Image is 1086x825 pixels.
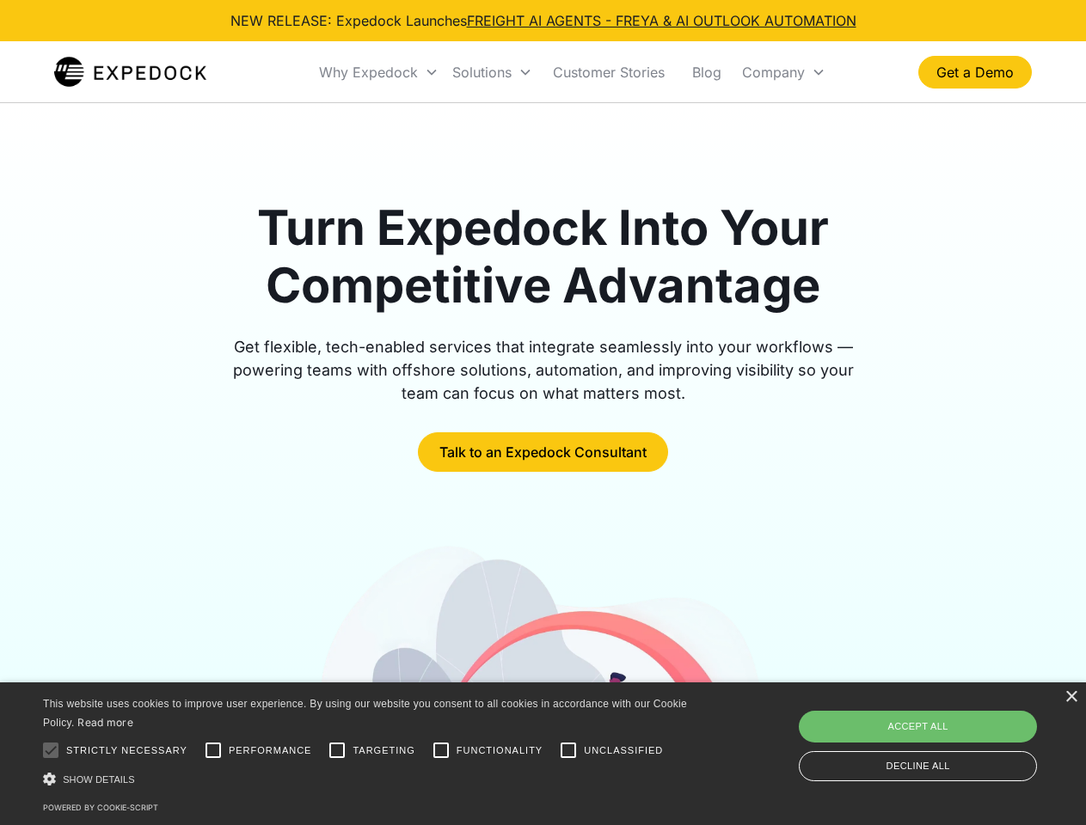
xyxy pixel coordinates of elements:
[54,55,206,89] a: home
[319,64,418,81] div: Why Expedock
[353,743,414,758] span: Targeting
[63,774,135,785] span: Show details
[54,55,206,89] img: Expedock Logo
[43,770,693,788] div: Show details
[77,716,133,729] a: Read more
[678,43,735,101] a: Blog
[43,803,158,812] a: Powered by cookie-script
[918,56,1032,89] a: Get a Demo
[735,43,832,101] div: Company
[66,743,187,758] span: Strictly necessary
[213,199,874,315] h1: Turn Expedock Into Your Competitive Advantage
[312,43,445,101] div: Why Expedock
[445,43,539,101] div: Solutions
[742,64,805,81] div: Company
[457,743,543,758] span: Functionality
[213,335,874,405] div: Get flexible, tech-enabled services that integrate seamlessly into your workflows — powering team...
[229,743,312,758] span: Performance
[43,698,687,730] span: This website uses cookies to improve user experience. By using our website you consent to all coo...
[539,43,678,101] a: Customer Stories
[452,64,512,81] div: Solutions
[584,743,663,758] span: Unclassified
[800,639,1086,825] iframe: Chat Widget
[467,12,856,29] a: FREIGHT AI AGENTS - FREYA & AI OUTLOOK AUTOMATION
[418,432,668,472] a: Talk to an Expedock Consultant
[230,10,856,31] div: NEW RELEASE: Expedock Launches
